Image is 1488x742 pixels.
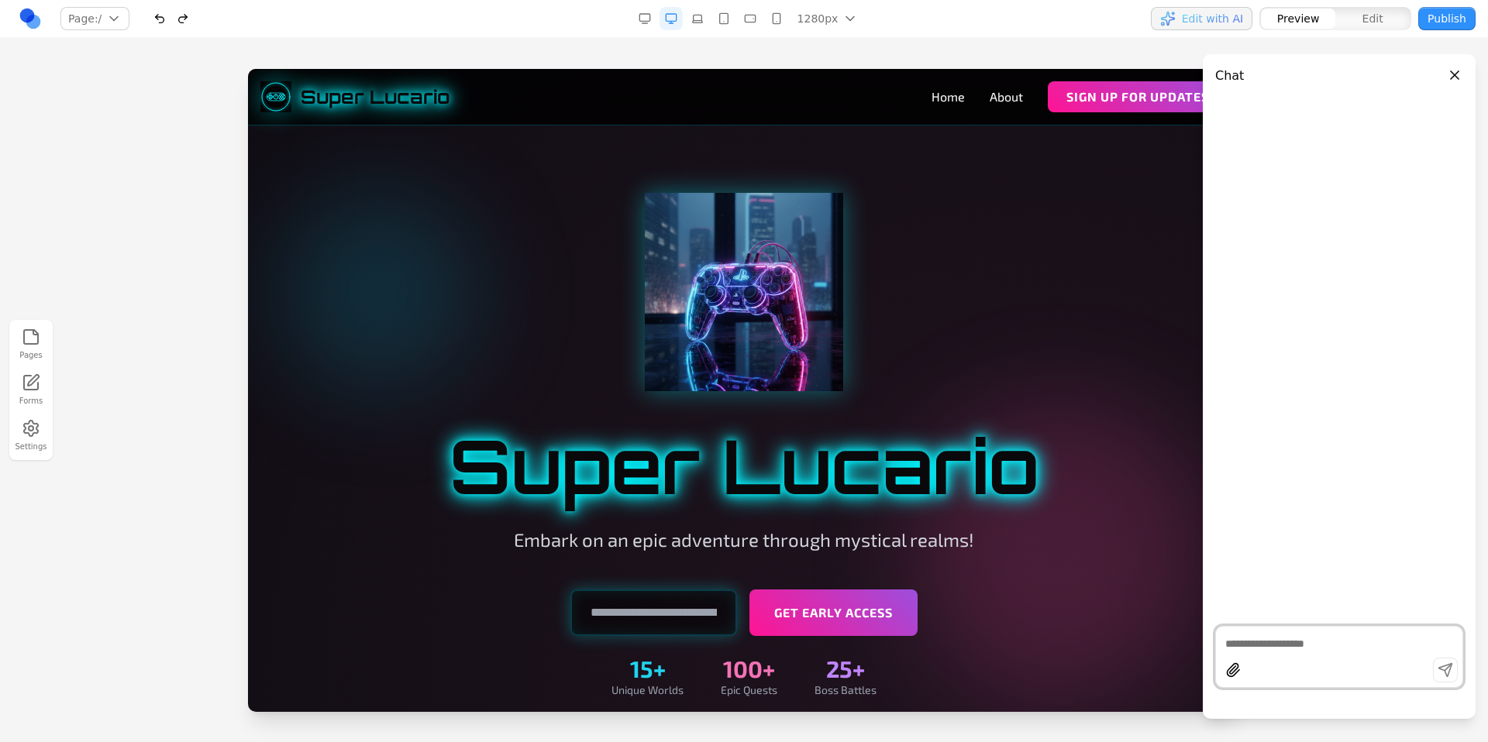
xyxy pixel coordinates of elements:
[633,7,656,30] button: Desktop Wide
[14,416,48,455] button: Settings
[660,7,683,30] button: Desktop
[1215,67,1244,85] h3: Chat
[1362,11,1383,26] span: Edit
[397,124,595,322] img: Neon gaming controller with blue and pink glow effects
[60,7,129,30] button: Page:/
[50,359,942,434] h1: Super Lucario
[14,325,48,364] button: Pages
[473,613,529,629] div: Epic Quests
[363,613,436,629] div: Unique Worlds
[1418,7,1476,30] button: Publish
[567,613,629,629] div: Boss Battles
[1446,67,1463,84] button: Close panel
[1277,11,1320,26] span: Preview
[1151,7,1252,30] button: Edit with AI
[501,520,670,567] button: Get Early Access
[473,586,529,613] div: 100+
[14,370,48,410] a: Forms
[363,586,436,613] div: 15+
[712,7,735,30] button: Tablet
[739,7,762,30] button: Mobile Landscape
[567,586,629,613] div: 25+
[686,7,709,30] button: Laptop
[198,459,794,483] p: Embark on an epic adventure through mystical realms!
[248,69,1240,712] iframe: Preview
[1182,11,1243,26] span: Edit with AI
[765,7,788,30] button: Mobile
[791,7,862,30] button: 1280px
